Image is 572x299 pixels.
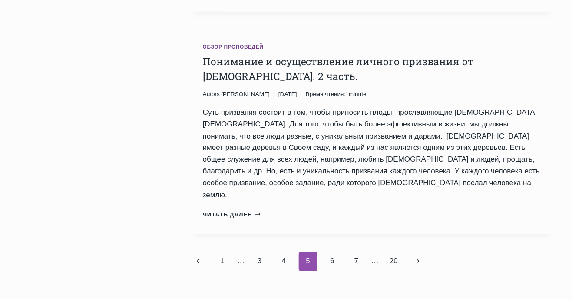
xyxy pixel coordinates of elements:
a: 4 [274,252,293,271]
span: … [371,253,379,270]
a: Читать далее [203,212,261,218]
span: … [237,253,245,270]
span: Autors [203,90,220,99]
nav: Навигация по страницам [189,252,556,271]
a: 6 [323,252,342,271]
p: Суть призвания состоит в том, чтобы приносить плоды, прославляющие [DEMOGRAPHIC_DATA] [DEMOGRAPHI... [203,106,542,201]
a: 7 [347,252,366,271]
a: Обзор проповедей [203,44,264,50]
span: [PERSON_NAME] [221,91,270,97]
a: Понимание и осуществление личного призвания от [DEMOGRAPHIC_DATA]. 2 часть. [203,55,474,83]
a: 1 [213,252,232,271]
time: [DATE] [278,90,297,99]
a: 20 [384,252,403,271]
span: minute [349,91,367,97]
a: 3 [251,252,269,271]
span: 1 [306,90,367,99]
span: 5 [299,252,317,271]
span: Время чтения: [306,91,346,97]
